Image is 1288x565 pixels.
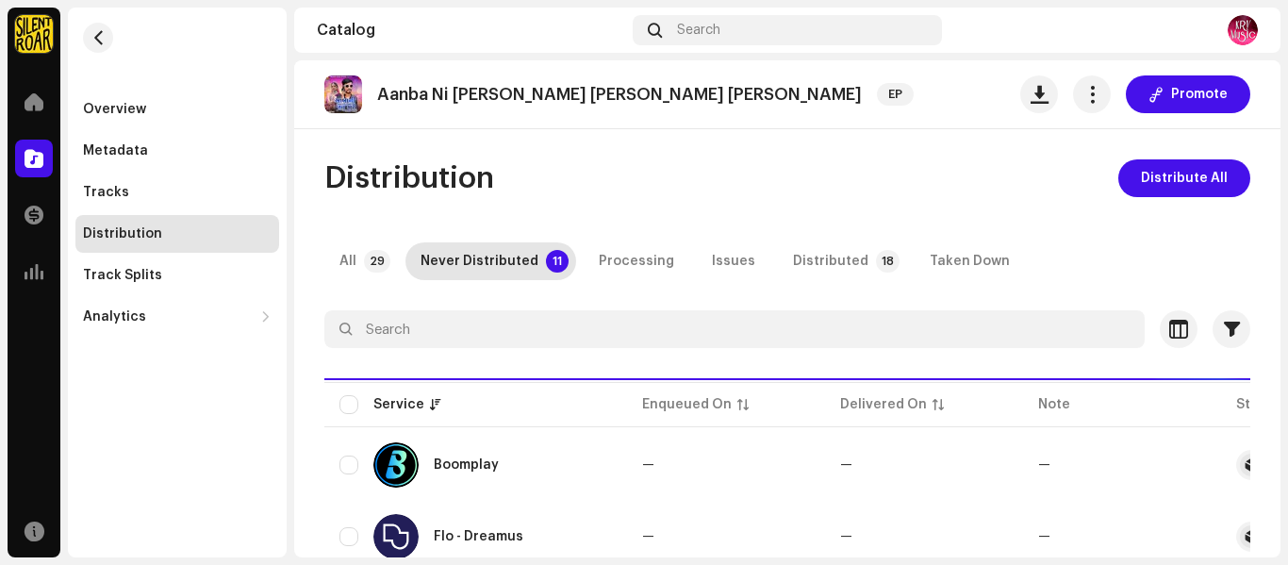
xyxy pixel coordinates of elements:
div: Never Distributed [421,242,538,280]
span: — [840,458,852,472]
p-badge: 18 [876,250,900,273]
re-m-nav-item: Track Splits [75,257,279,294]
img: fcfd72e7-8859-4002-b0df-9a7058150634 [15,15,53,53]
input: Search [324,310,1145,348]
div: Flo - Dreamus [434,530,523,543]
re-m-nav-item: Tracks [75,174,279,211]
div: Catalog [317,23,625,38]
span: Search [677,23,720,38]
re-m-nav-item: Overview [75,91,279,128]
div: Distribution [83,226,162,241]
span: — [642,458,654,472]
button: Distribute All [1118,159,1250,197]
div: Enqueued On [642,395,732,414]
div: Distributed [793,242,868,280]
span: Promote [1171,75,1228,113]
div: Processing [599,242,674,280]
div: Track Splits [83,268,162,283]
span: Distribute All [1141,159,1228,197]
div: Taken Down [930,242,1010,280]
div: Overview [83,102,146,117]
re-m-nav-item: Distribution [75,215,279,253]
img: 47f8cfa4-1407-4edb-ae3e-3d839c7ea5ea [324,75,362,113]
div: Analytics [83,309,146,324]
div: Delivered On [840,395,927,414]
re-a-table-badge: — [1038,530,1050,543]
div: Issues [712,242,755,280]
button: Promote [1126,75,1250,113]
p-badge: 11 [546,250,569,273]
div: Boomplay [434,458,499,472]
div: Tracks [83,185,129,200]
re-m-nav-item: Metadata [75,132,279,170]
span: — [840,530,852,543]
span: — [642,530,654,543]
span: EP [877,83,914,106]
re-m-nav-dropdown: Analytics [75,298,279,336]
span: Distribution [324,159,494,197]
div: All [339,242,356,280]
re-a-table-badge: — [1038,458,1050,472]
div: Metadata [83,143,148,158]
p: Aanba Ni [PERSON_NAME] [PERSON_NAME] [PERSON_NAME] [377,85,862,105]
img: 0e2da5cd-0471-4733-8cdf-69825f6ca2fb [1228,15,1258,45]
p-badge: 29 [364,250,390,273]
div: Service [373,395,424,414]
